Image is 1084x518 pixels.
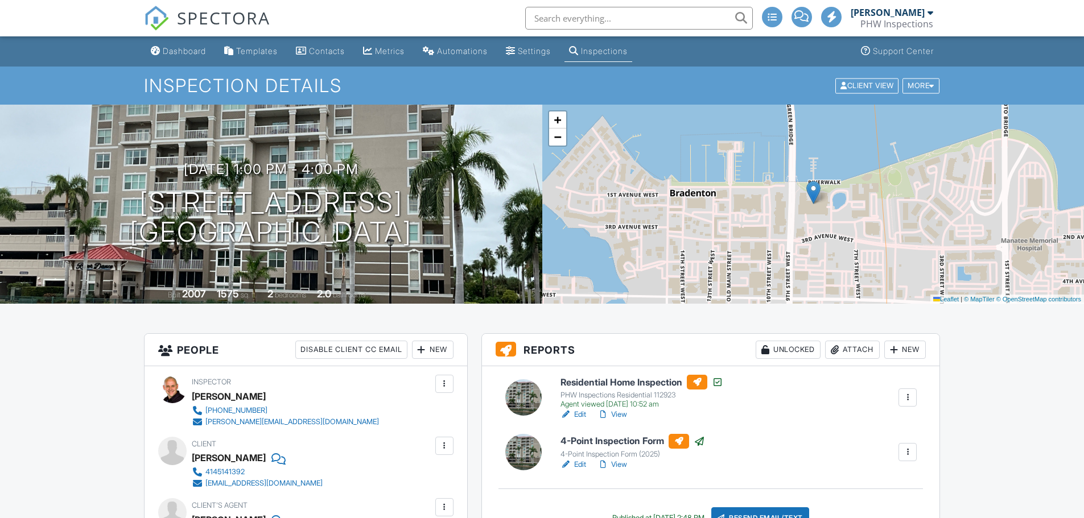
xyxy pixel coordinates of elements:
h3: Reports [482,334,940,366]
div: Support Center [873,46,934,56]
a: View [597,409,627,420]
a: View [597,459,627,470]
div: Dashboard [163,46,206,56]
div: [PERSON_NAME] [851,7,925,18]
div: 4145141392 [205,467,245,476]
a: Contacts [291,41,349,62]
a: Residential Home Inspection PHW Inspections Residential 112923 Agent viewed [DATE] 10:52 am [560,375,723,409]
img: Marker [806,181,821,204]
div: Settings [518,46,551,56]
span: sq. ft. [241,291,257,299]
a: Zoom out [549,129,566,146]
a: Support Center [856,41,938,62]
div: PHW Inspections Residential 112923 [560,391,723,400]
h6: 4-Point Inspection Form [560,434,705,449]
div: [PERSON_NAME] [192,449,266,466]
a: SPECTORA [144,15,270,39]
span: + [554,113,561,127]
span: Built [168,291,180,299]
div: Unlocked [756,341,821,359]
a: [PHONE_NUMBER] [192,405,379,416]
h3: People [145,334,467,366]
a: 4145141392 [192,466,323,478]
div: Inspections [581,46,628,56]
div: [PHONE_NUMBER] [205,406,267,415]
div: [EMAIL_ADDRESS][DOMAIN_NAME] [205,479,323,488]
a: [EMAIL_ADDRESS][DOMAIN_NAME] [192,478,323,489]
div: PHW Inspections [860,18,933,30]
div: 2.0 [317,288,331,300]
span: bedrooms [275,291,306,299]
span: | [961,296,962,302]
div: Metrics [375,46,405,56]
div: [PERSON_NAME][EMAIL_ADDRESS][DOMAIN_NAME] [205,417,379,426]
a: © OpenStreetMap contributors [996,296,1081,302]
a: Leaflet [933,296,959,302]
span: − [554,130,561,144]
a: © MapTiler [964,296,995,302]
a: Zoom in [549,111,566,129]
input: Search everything... [525,7,753,30]
a: Settings [501,41,555,62]
h6: Residential Home Inspection [560,375,723,389]
a: 4-Point Inspection Form 4-Point Inspection Form (2025) [560,434,705,459]
div: 2 [267,288,273,300]
span: Inspector [192,378,231,386]
a: Edit [560,409,586,420]
div: Client View [835,78,898,93]
div: [PERSON_NAME] [192,388,266,405]
div: New [412,341,454,359]
a: Automations (Advanced) [418,41,492,62]
h1: [STREET_ADDRESS] [GEOGRAPHIC_DATA] [130,188,412,248]
a: Templates [220,41,282,62]
div: 2007 [182,288,206,300]
div: Automations [437,46,488,56]
a: Client View [834,81,901,89]
span: bathrooms [333,291,365,299]
a: [PERSON_NAME][EMAIL_ADDRESS][DOMAIN_NAME] [192,416,379,428]
div: Disable Client CC Email [295,341,407,359]
a: Dashboard [146,41,211,62]
div: Templates [236,46,278,56]
div: 4-Point Inspection Form (2025) [560,450,705,459]
a: Edit [560,459,586,470]
img: The Best Home Inspection Software - Spectora [144,6,169,31]
a: Metrics [358,41,409,62]
div: More [902,78,939,93]
div: 1575 [217,288,239,300]
span: Client [192,440,216,448]
span: Client's Agent [192,501,248,509]
div: Attach [825,341,880,359]
span: SPECTORA [177,6,270,30]
h3: [DATE] 1:00 pm - 4:00 pm [184,161,358,177]
a: Inspections [564,41,632,62]
div: New [884,341,926,359]
h1: Inspection Details [144,76,941,96]
div: Agent viewed [DATE] 10:52 am [560,400,723,409]
div: Contacts [309,46,345,56]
